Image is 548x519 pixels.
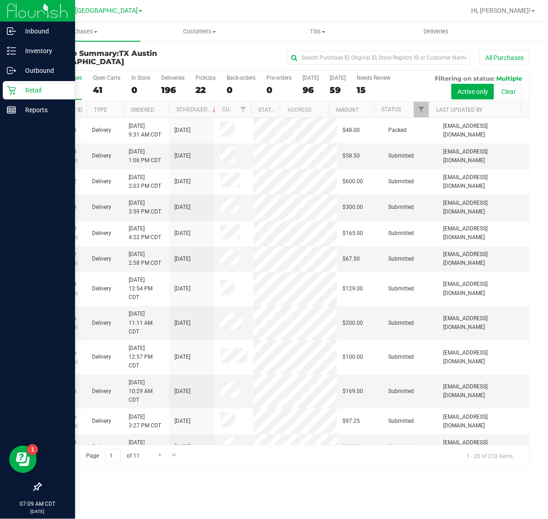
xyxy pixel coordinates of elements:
[342,126,360,135] span: $48.00
[174,443,190,451] span: [DATE]
[174,177,190,186] span: [DATE]
[7,105,16,115] inline-svg: Reports
[236,102,251,117] a: Filter
[92,203,111,212] span: Delivery
[174,152,190,160] span: [DATE]
[129,378,163,405] span: [DATE] 10:29 AM CDT
[443,122,524,139] span: [EMAIL_ADDRESS][DOMAIN_NAME]
[105,449,121,463] input: 1
[388,443,414,451] span: Submitted
[342,387,363,396] span: $169.00
[414,102,429,117] a: Filter
[141,22,259,41] a: Customers
[377,22,496,41] a: Deliveries
[174,319,190,328] span: [DATE]
[161,75,184,81] div: Deliveries
[342,284,363,293] span: $129.00
[92,443,111,451] span: Delivery
[259,27,377,36] span: Tills
[92,177,111,186] span: Delivery
[411,27,461,36] span: Deliveries
[131,85,150,95] div: 0
[174,417,190,426] span: [DATE]
[451,84,494,99] button: Active only
[16,26,71,37] p: Inbound
[342,319,363,328] span: $200.00
[443,314,524,332] span: [EMAIL_ADDRESS][DOMAIN_NAME]
[16,104,71,115] p: Reports
[78,449,147,463] span: Page of 11
[131,75,150,81] div: In Store
[436,107,483,113] a: Last Updated By
[266,85,292,95] div: 0
[227,75,255,81] div: Back-orders
[443,280,524,297] span: [EMAIL_ADDRESS][DOMAIN_NAME]
[4,508,71,515] p: [DATE]
[303,85,319,95] div: 96
[357,85,391,95] div: 15
[174,229,190,238] span: [DATE]
[388,126,407,135] span: Packed
[174,353,190,361] span: [DATE]
[94,107,107,113] a: Type
[336,107,358,113] a: Amount
[388,387,414,396] span: Submitted
[92,255,111,263] span: Delivery
[388,353,414,361] span: Submitted
[443,413,524,430] span: [EMAIL_ADDRESS][DOMAIN_NAME]
[153,449,167,461] a: Go to the next page
[16,65,71,76] p: Outbound
[176,106,218,113] a: Scheduled
[227,85,255,95] div: 0
[129,148,161,165] span: [DATE] 1:06 PM CDT
[161,85,184,95] div: 196
[381,106,401,113] a: Status
[471,7,531,14] span: Hi, [PERSON_NAME]!
[168,449,181,461] a: Go to the last page
[174,284,190,293] span: [DATE]
[174,387,190,396] span: [DATE]
[16,85,71,96] p: Retail
[443,224,524,242] span: [EMAIL_ADDRESS][DOMAIN_NAME]
[9,446,37,473] iframe: Resource center
[92,229,111,238] span: Delivery
[259,107,307,113] a: State Registry ID
[129,344,163,371] span: [DATE] 12:57 PM CDT
[174,255,190,263] span: [DATE]
[92,319,111,328] span: Delivery
[388,319,414,328] span: Submitted
[342,353,363,361] span: $100.00
[92,353,111,361] span: Delivery
[92,126,111,135] span: Delivery
[342,443,360,451] span: $49.00
[330,85,346,95] div: 59
[92,152,111,160] span: Delivery
[342,203,363,212] span: $300.00
[4,500,71,508] p: 07:09 AM CDT
[93,85,120,95] div: 41
[443,349,524,366] span: [EMAIL_ADDRESS][DOMAIN_NAME]
[195,85,216,95] div: 22
[222,106,250,113] a: Customer
[129,413,161,430] span: [DATE] 3:27 PM CDT
[129,224,161,242] span: [DATE] 4:22 PM CDT
[7,66,16,75] inline-svg: Outbound
[141,27,259,36] span: Customers
[280,102,328,118] th: Address
[7,86,16,95] inline-svg: Retail
[443,173,524,191] span: [EMAIL_ADDRESS][DOMAIN_NAME]
[22,27,141,36] span: Purchases
[342,152,360,160] span: $58.50
[342,177,363,186] span: $600.00
[388,417,414,426] span: Submitted
[129,438,161,456] span: [DATE] 3:24 PM CDT
[388,229,414,238] span: Submitted
[443,382,524,400] span: [EMAIL_ADDRESS][DOMAIN_NAME]
[479,50,530,66] button: All Purchases
[330,75,346,81] div: [DATE]
[443,250,524,268] span: [EMAIL_ADDRESS][DOMAIN_NAME]
[130,107,154,113] a: Ordered
[92,417,111,426] span: Delivery
[27,444,38,455] iframe: Resource center unread badge
[129,250,161,268] span: [DATE] 2:58 PM CDT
